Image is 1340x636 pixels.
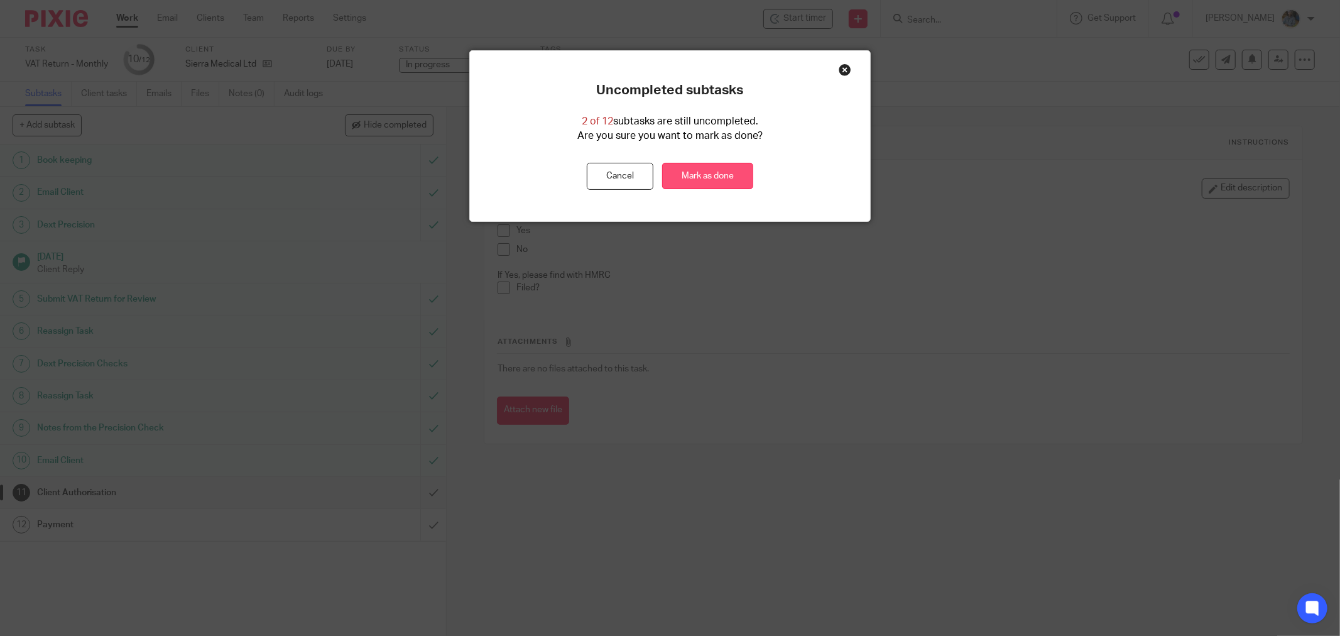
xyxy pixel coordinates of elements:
[596,82,743,99] p: Uncompleted subtasks
[582,116,613,126] span: 2 of 12
[582,114,758,129] p: subtasks are still uncompleted.
[577,129,763,143] p: Are you sure you want to mark as done?
[662,163,753,190] a: Mark as done
[587,163,653,190] button: Cancel
[839,63,851,76] div: Close this dialog window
